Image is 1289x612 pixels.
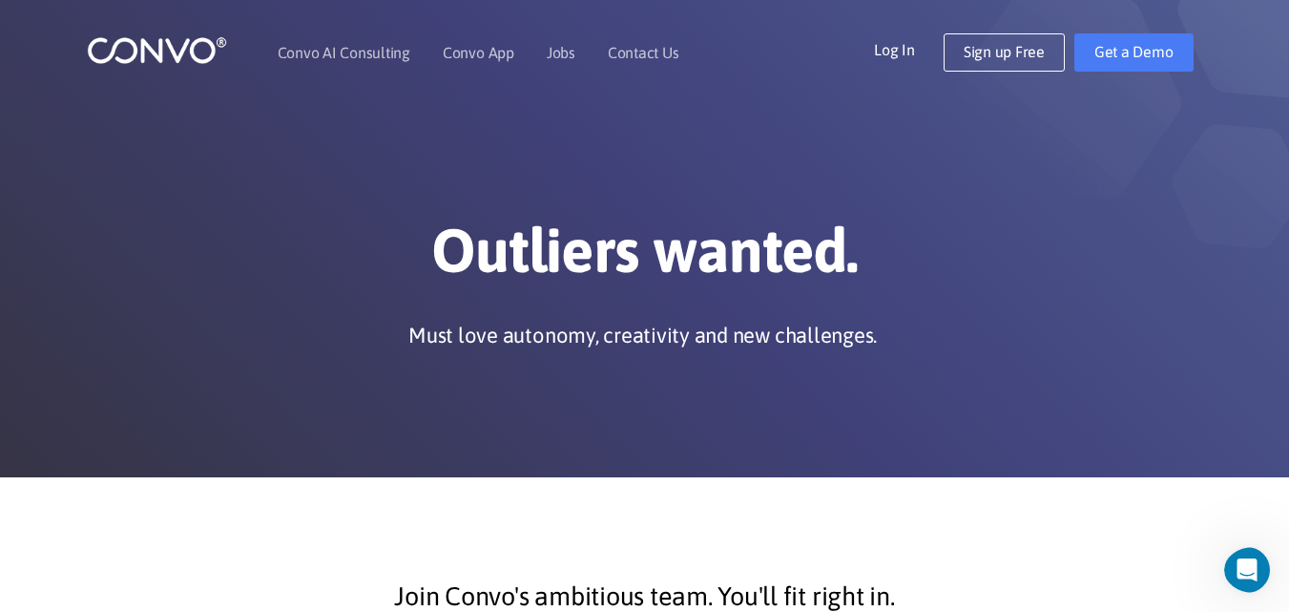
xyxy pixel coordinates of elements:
[408,321,877,349] p: Must love autonomy, creativity and new challenges.
[1074,33,1194,72] a: Get a Demo
[608,45,679,60] a: Contact Us
[547,45,575,60] a: Jobs
[115,214,1175,302] h1: Outliers wanted.
[443,45,514,60] a: Convo App
[874,33,944,64] a: Log In
[278,45,410,60] a: Convo AI Consulting
[1224,547,1283,593] iframe: Intercom live chat
[944,33,1065,72] a: Sign up Free
[87,35,227,65] img: logo_1.png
